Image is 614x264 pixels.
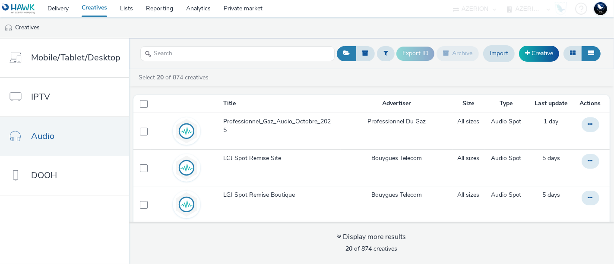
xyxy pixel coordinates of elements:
input: Search... [140,46,335,61]
button: Table [582,46,601,61]
span: 5 days [542,154,560,162]
th: Advertiser [341,95,453,113]
a: Hawk Academy [554,2,571,16]
img: Support Hawk [594,2,607,15]
span: of 874 creatives [346,245,398,253]
a: 25 September 2025, 11:25 [542,191,560,199]
a: All sizes [457,117,479,126]
a: Audio Spot [491,191,522,199]
a: Bouygues Telecom [371,154,422,163]
img: Hawk Academy [554,2,567,16]
span: Mobile/Tablet/Desktop [31,51,120,64]
img: audio [4,24,13,32]
a: Bouygues Telecom [371,191,422,199]
strong: 20 [157,73,164,82]
a: 25 September 2025, 11:26 [542,154,560,163]
span: Audio [31,130,54,142]
span: LGJ Spot Remise Site [223,154,285,163]
span: 1 day [544,117,558,126]
img: audio.svg [174,119,199,144]
th: Actions [574,95,610,113]
span: LGJ Spot Remise Boutique [223,191,298,199]
a: 29 September 2025, 15:51 [544,117,558,126]
img: audio.svg [174,155,199,180]
th: Last update [528,95,574,113]
a: Professionnel_Gaz_Audio_Octobre_2025 [223,117,340,139]
a: LGJ Spot Remise Site [223,154,340,167]
span: 5 days [542,191,560,199]
button: Export ID [396,47,434,60]
th: Size [453,95,484,113]
th: Type [484,95,528,113]
strong: 20 [346,245,353,253]
a: All sizes [457,191,479,199]
button: Grid [563,46,582,61]
span: DOOH [31,169,57,182]
span: Professionnel_Gaz_Audio_Octobre_2025 [223,117,336,135]
a: Creative [519,46,559,61]
a: Select of 874 creatives [138,73,212,82]
button: Archive [437,46,479,61]
span: IPTV [31,91,50,103]
a: Professionnel Du Gaz [367,117,426,126]
a: All sizes [457,154,479,163]
img: undefined Logo [2,3,35,14]
img: audio.svg [174,192,199,217]
a: Import [483,45,515,62]
div: Display more results [337,232,406,242]
th: Title [222,95,341,113]
a: Audio Spot [491,117,522,126]
a: Audio Spot [491,154,522,163]
a: LGJ Spot Remise Boutique [223,191,340,204]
